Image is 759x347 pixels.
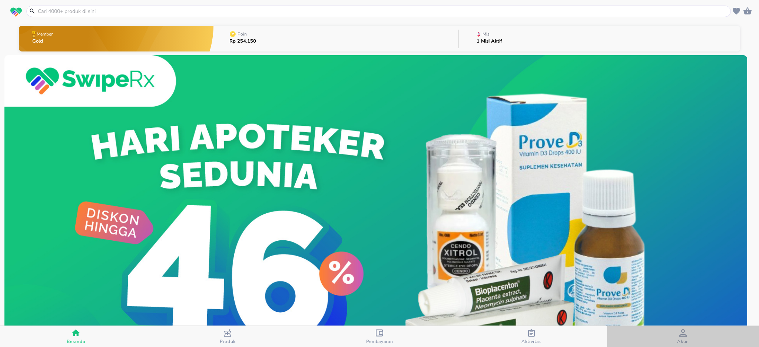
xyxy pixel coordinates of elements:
button: MemberGold [19,24,213,53]
button: Pembayaran [304,326,455,347]
span: Produk [220,338,236,344]
p: 1 Misi Aktif [477,39,502,44]
button: PoinRp 254.150 [213,24,458,53]
span: Akun [677,338,689,344]
button: Produk [152,326,304,347]
span: Pembayaran [366,338,393,344]
button: Akun [607,326,759,347]
input: Cari 4000+ produk di sini [37,7,729,15]
button: Aktivitas [455,326,607,347]
p: Member [37,32,53,36]
p: Rp 254.150 [229,39,256,44]
span: Beranda [67,338,85,344]
p: Gold [32,39,54,44]
p: Misi [483,32,491,36]
img: logo_swiperx_s.bd005f3b.svg [10,7,22,17]
span: Aktivitas [521,338,541,344]
p: Poin [238,32,247,36]
button: Misi1 Misi Aktif [459,24,740,53]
